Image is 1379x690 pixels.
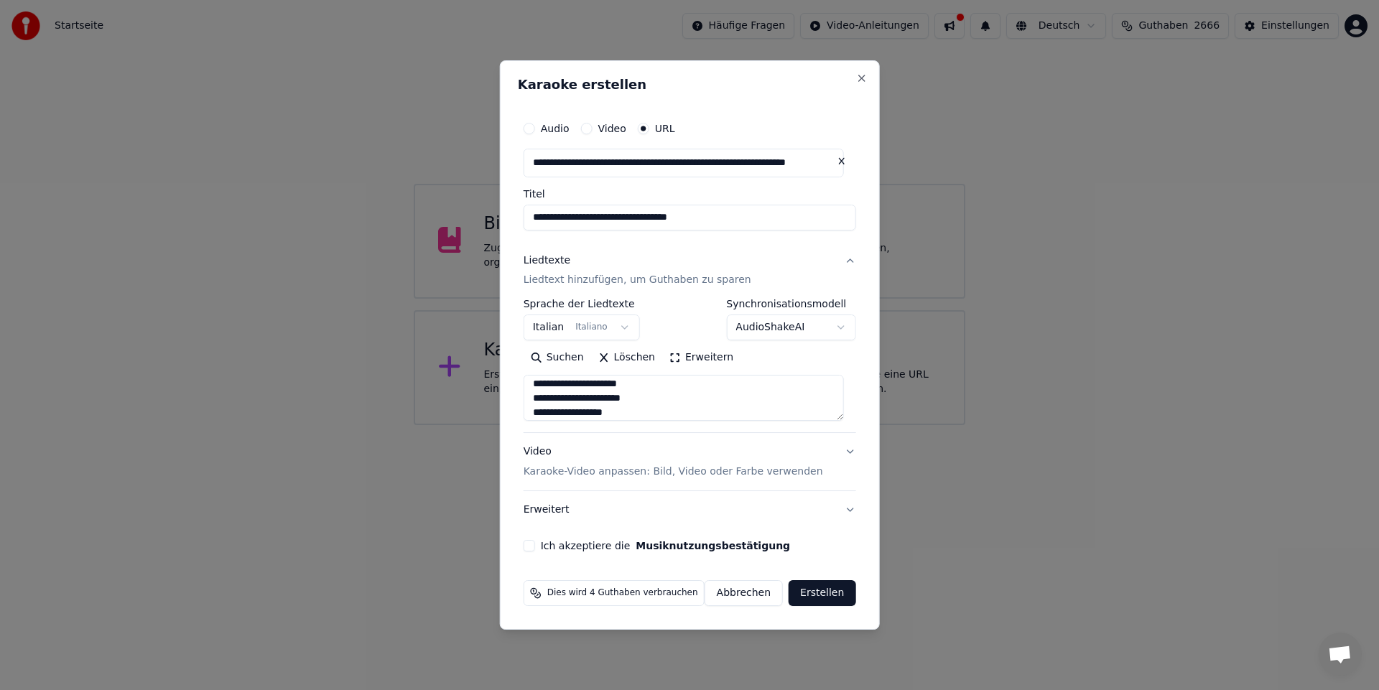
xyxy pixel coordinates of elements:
label: Audio [541,123,570,134]
button: LiedtexteLiedtext hinzufügen, um Guthaben zu sparen [524,242,856,299]
label: Synchronisationsmodell [726,299,855,309]
button: Abbrechen [705,580,783,606]
button: Suchen [524,347,591,370]
p: Liedtext hinzufügen, um Guthaben zu sparen [524,274,751,288]
button: Löschen [591,347,662,370]
div: Video [524,445,823,480]
div: LiedtexteLiedtext hinzufügen, um Guthaben zu sparen [524,299,856,433]
label: Ich akzeptiere die [541,541,790,551]
label: Titel [524,189,856,199]
label: Sprache der Liedtexte [524,299,640,309]
span: Dies wird 4 Guthaben verbrauchen [547,587,698,599]
div: Liedtexte [524,253,570,268]
label: URL [655,123,675,134]
h2: Karaoke erstellen [518,78,862,91]
button: Erweitern [662,347,740,370]
button: VideoKaraoke-Video anpassen: Bild, Video oder Farbe verwenden [524,434,856,491]
button: Ich akzeptiere die [636,541,790,551]
p: Karaoke-Video anpassen: Bild, Video oder Farbe verwenden [524,465,823,479]
button: Erstellen [789,580,855,606]
button: Erweitert [524,491,856,528]
label: Video [598,123,626,134]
